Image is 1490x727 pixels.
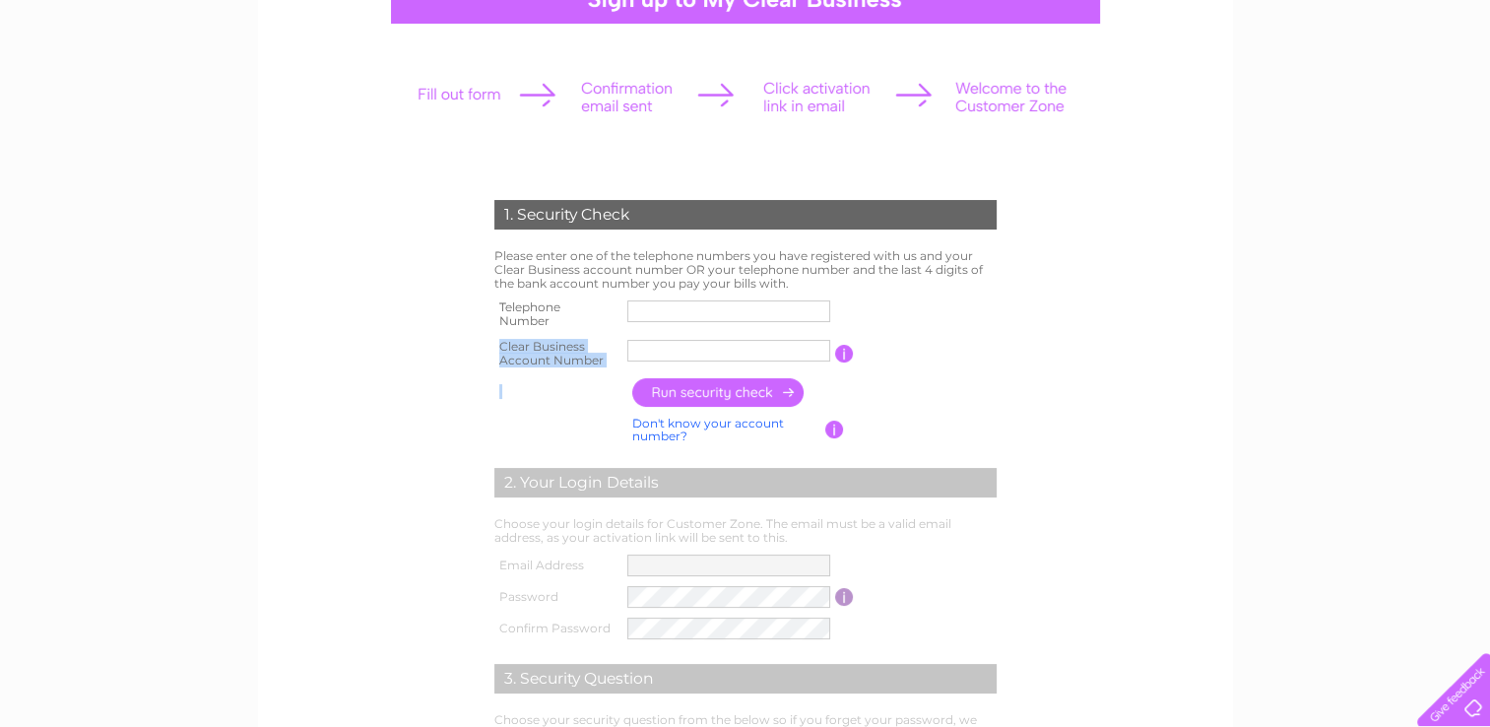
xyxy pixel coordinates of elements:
th: Telephone Number [489,295,623,334]
a: Energy [1263,84,1307,99]
a: Don't know your account number? [632,416,784,444]
div: 3. Security Question [494,664,997,694]
input: Information [825,421,844,438]
a: Water [1214,84,1252,99]
th: Confirm Password [489,613,623,644]
td: Choose your login details for Customer Zone. The email must be a valid email address, as your act... [489,512,1002,550]
div: Clear Business is a trading name of Verastar Limited (registered in [GEOGRAPHIC_DATA] No. 3667643... [281,11,1211,96]
img: logo.png [52,51,153,111]
th: Email Address [489,550,623,581]
th: Clear Business Account Number [489,334,623,373]
div: 1. Security Check [494,200,997,230]
a: Telecoms [1319,84,1378,99]
input: Information [835,588,854,606]
input: Information [835,345,854,363]
a: Blog [1390,84,1418,99]
a: 0333 014 3131 [1119,10,1255,34]
div: 2. Your Login Details [494,468,997,497]
a: Contact [1430,84,1478,99]
th: Password [489,581,623,613]
td: Please enter one of the telephone numbers you have registered with us and your Clear Business acc... [489,244,1002,295]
